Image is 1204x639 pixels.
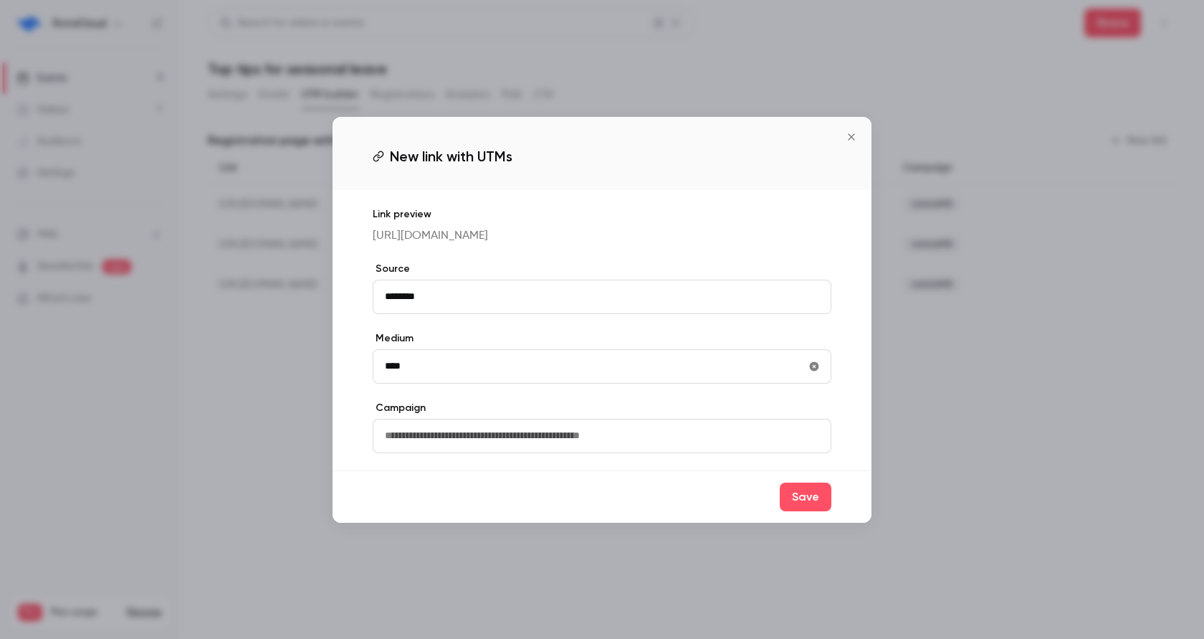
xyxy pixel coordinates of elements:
button: Close [837,123,866,151]
span: New link with UTMs [390,146,512,167]
label: Medium [373,331,831,346]
button: utmMedium [803,355,826,378]
label: Campaign [373,401,831,415]
button: Save [780,483,831,511]
p: [URL][DOMAIN_NAME] [373,227,831,245]
label: Source [373,262,831,276]
p: Link preview [373,207,831,222]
